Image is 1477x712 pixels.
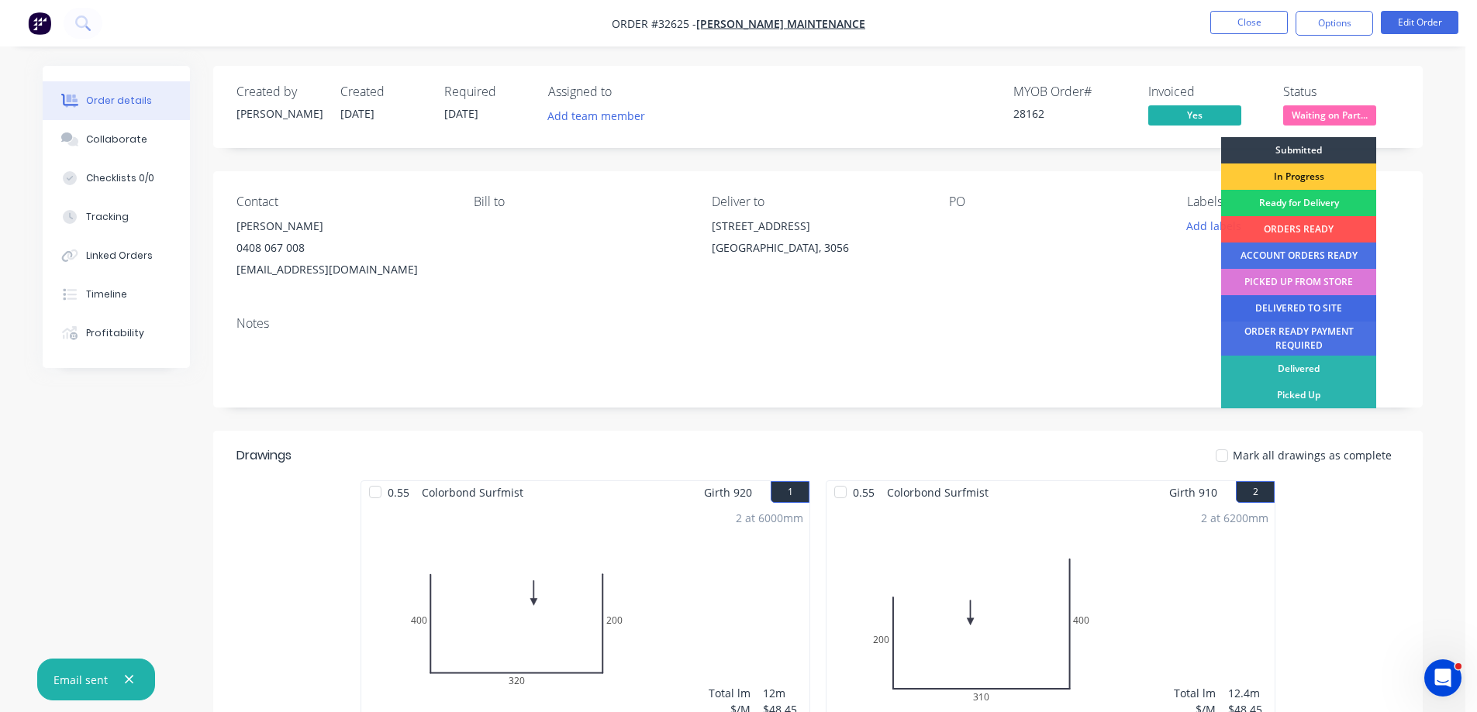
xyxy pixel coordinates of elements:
[1174,685,1216,701] div: Total lm
[704,481,752,504] span: Girth 920
[1221,322,1376,356] div: ORDER READY PAYMENT REQUIRED
[1148,105,1241,125] span: Yes
[236,215,449,237] div: [PERSON_NAME]
[28,12,51,35] img: Factory
[43,198,190,236] button: Tracking
[416,481,530,504] span: Colorbond Surfmist
[1221,356,1376,382] div: Delivered
[86,249,153,263] div: Linked Orders
[709,685,751,701] div: Total lm
[1148,84,1265,99] div: Invoiced
[1221,190,1376,216] div: Ready for Delivery
[43,275,190,314] button: Timeline
[1283,84,1399,99] div: Status
[86,132,147,146] div: Collaborate
[949,194,1161,209] div: PO
[236,237,449,259] div: 0408 067 008
[712,237,924,259] div: [GEOGRAPHIC_DATA], 3056
[548,84,703,99] div: Assigned to
[771,481,809,503] button: 1
[236,215,449,280] div: [PERSON_NAME]0408 067 008[EMAIL_ADDRESS][DOMAIN_NAME]
[43,81,190,120] button: Order details
[444,84,530,99] div: Required
[1236,481,1275,503] button: 2
[1283,105,1376,129] button: Waiting on Part...
[86,326,144,340] div: Profitability
[1228,685,1268,701] div: 12.4m
[1013,84,1130,99] div: MYOB Order #
[696,16,865,31] a: [PERSON_NAME] MAINTENANCE
[86,171,154,185] div: Checklists 0/0
[1221,382,1376,408] div: Picked Up
[340,106,374,121] span: [DATE]
[1221,295,1376,322] div: DELIVERED TO SITE
[86,287,127,301] div: Timeline
[1296,11,1373,36] button: Options
[43,159,190,198] button: Checklists 0/0
[1221,216,1376,242] div: ORDERS READY
[474,194,686,209] div: Bill to
[540,105,654,126] button: Add team member
[712,215,924,265] div: [STREET_ADDRESS][GEOGRAPHIC_DATA], 3056
[381,481,416,504] span: 0.55
[548,105,654,126] button: Add team member
[236,446,292,465] div: Drawings
[86,94,152,108] div: Order details
[340,84,426,99] div: Created
[1221,242,1376,269] div: ACCOUNT ORDERS READY
[763,685,803,701] div: 12m
[43,236,190,275] button: Linked Orders
[736,510,803,526] div: 2 at 6000mm
[1221,269,1376,295] div: PICKED UP FROM STORE
[236,259,449,280] div: [EMAIL_ADDRESS][DOMAIN_NAME]
[53,672,108,688] div: Email sent
[236,84,322,99] div: Created by
[612,16,696,31] span: Order #32625 -
[444,106,478,121] span: [DATE]
[712,194,924,209] div: Deliver to
[1013,105,1130,122] div: 28162
[1221,137,1376,163] div: Submitted
[1201,510,1268,526] div: 2 at 6200mm
[43,120,190,159] button: Collaborate
[1283,105,1376,125] span: Waiting on Part...
[1424,659,1461,697] iframe: Intercom live chat
[881,481,995,504] span: Colorbond Surfmist
[1178,215,1249,236] button: Add labels
[1221,163,1376,190] div: In Progress
[847,481,881,504] span: 0.55
[712,215,924,237] div: [STREET_ADDRESS]
[236,105,322,122] div: [PERSON_NAME]
[1187,194,1399,209] div: Labels
[1169,481,1217,504] span: Girth 910
[1210,11,1288,34] button: Close
[1381,11,1458,34] button: Edit Order
[236,194,449,209] div: Contact
[43,314,190,353] button: Profitability
[236,316,1399,331] div: Notes
[86,210,129,224] div: Tracking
